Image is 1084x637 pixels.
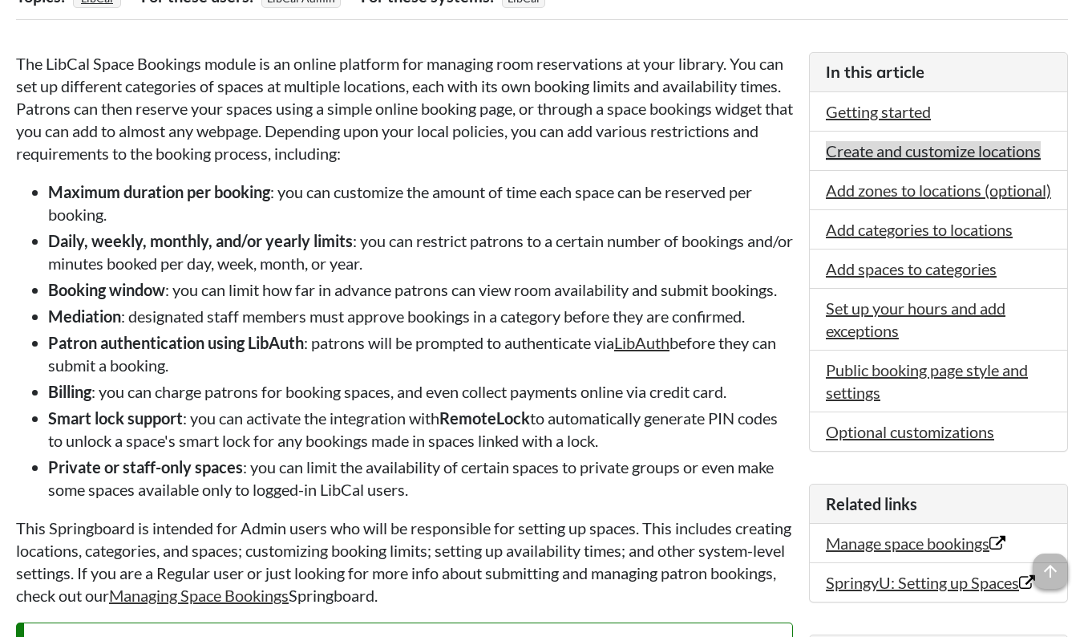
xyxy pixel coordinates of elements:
a: Set up your hours and add exceptions [826,298,1005,340]
li: : patrons will be prompted to authenticate via before they can submit a booking. [48,331,793,376]
a: Manage space bookings [826,534,1005,553]
strong: Billing [48,382,91,401]
li: : you can limit how far in advance patrons can view room availability and submit bookings. [48,278,793,301]
a: SpringyU: Setting up Spaces [826,573,1035,592]
li: : you can customize the amount of time each space can be reserved per booking. [48,181,793,225]
span: Related links [826,494,917,513]
strong: Patron authentication using LibAuth [48,333,304,352]
strong: Smart lock support [48,408,183,428]
strong: Mediation [48,306,121,326]
span: arrow_upward [1033,554,1068,589]
strong: RemoteLock [439,408,530,428]
li: : designated staff members must approve bookings in a category before they are confirmed. [48,305,793,327]
strong: Booking window [48,280,165,299]
li: : you can charge patrons for booking spaces, and even collect payments online via credit card. [48,380,793,403]
a: Optional customizations [826,422,994,441]
a: Public booking page style and settings [826,360,1028,402]
strong: Private or staff-only spaces [48,457,243,477]
li: : you can activate the integration with to automatically generate PIN codes to unlock a space's s... [48,407,793,452]
a: Add categories to locations [826,220,1013,239]
a: arrow_upward [1033,555,1068,574]
li: : you can restrict patrons to a certain number of bookings and/or minutes booked per day, week, m... [48,229,793,274]
h3: In this article [826,61,1051,83]
p: This Springboard is intended for Admin users who will be responsible for setting up spaces. This ... [16,517,793,607]
li: : you can limit the availability of certain spaces to private groups or even make some spaces ava... [48,456,793,501]
a: Add spaces to categories [826,259,997,278]
a: Add zones to locations (optional) [826,181,1051,200]
strong: Daily, weekly, monthly, and/or yearly limits [48,231,353,250]
a: Getting started [826,102,931,121]
a: Create and customize locations [826,141,1041,160]
a: LibAuth [614,333,669,352]
strong: Maximum duration per booking [48,182,270,201]
a: Managing Space Bookings [109,586,289,605]
p: The LibCal Space Bookings module is an online platform for managing room reservations at your lib... [16,52,793,164]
